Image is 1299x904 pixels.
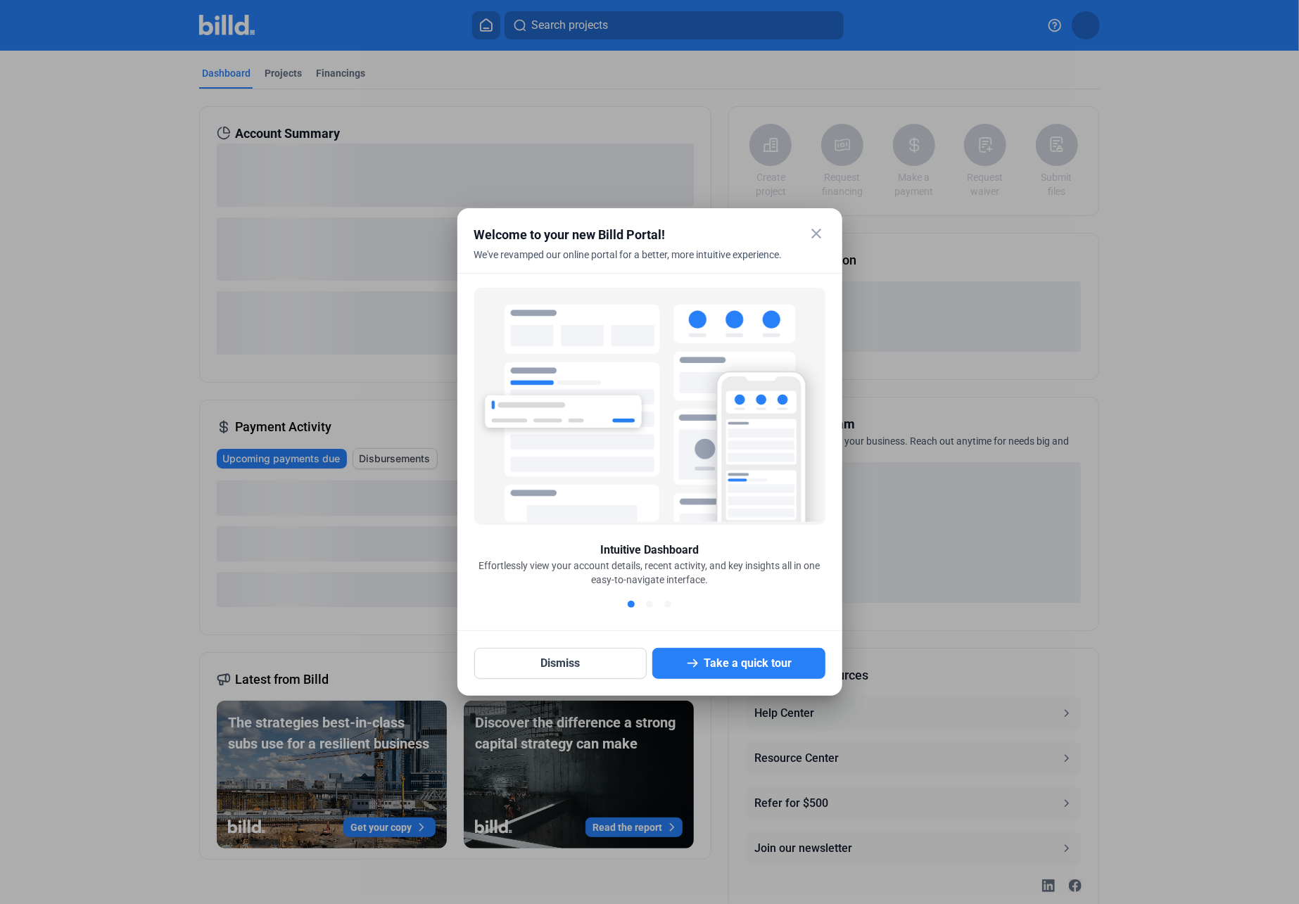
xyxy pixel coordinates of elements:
div: Welcome to your new Billd Portal! [474,225,790,245]
button: Dismiss [474,648,647,679]
div: Effortlessly view your account details, recent activity, and key insights all in one easy-to-navi... [474,559,825,587]
div: Intuitive Dashboard [600,542,699,559]
mat-icon: close [809,225,825,242]
div: We've revamped our online portal for a better, more intuitive experience. [474,248,790,279]
button: Take a quick tour [652,648,825,679]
